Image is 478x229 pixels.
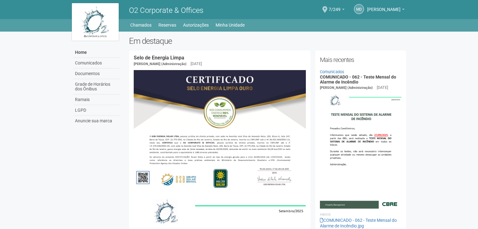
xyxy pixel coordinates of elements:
[129,6,203,15] span: O2 Corporate & Offices
[320,91,401,208] img: COMUNICADO%20-%20062%20-%20Teste%20Mensal%20do%20Alarme%20de%20Inc%C3%AAndio.jpg
[320,218,397,228] a: COMUNICADO - 062 - Teste Mensal do Alarme de Incêndio.jpg
[183,21,209,29] a: Autorizações
[320,212,401,217] li: Anexos
[73,94,120,105] a: Ramais
[134,70,306,192] img: COMUNICADO%20-%20054%20-%20Selo%20de%20Energia%20Limpa%20-%20P%C3%A1g.%202.jpg
[354,4,364,14] a: Md
[73,79,120,94] a: Grade de Horários dos Ônibus
[72,3,119,41] img: logo.jpg
[320,55,401,64] h2: Mais recentes
[158,21,176,29] a: Reservas
[73,116,120,126] a: Anuncie sua marca
[73,58,120,69] a: Comunicados
[320,86,373,90] span: [PERSON_NAME] (Administração)
[320,74,396,84] a: COMUNICADO - 062 - Teste Mensal do Alarme de Incêndio
[73,47,120,58] a: Home
[216,21,245,29] a: Minha Unidade
[134,62,187,66] span: [PERSON_NAME] (Administração)
[191,61,202,67] div: [DATE]
[73,69,120,79] a: Documentos
[367,1,401,12] span: Monica da Graça Pinto Moura
[73,105,120,116] a: LGPD
[367,8,405,13] a: [PERSON_NAME]
[377,85,388,90] div: [DATE]
[329,1,341,12] span: 7/249
[129,36,406,46] h2: Em destaque
[130,21,152,29] a: Chamados
[329,8,345,13] a: 7/249
[134,55,184,61] a: Selo de Energia Limpa
[320,69,344,74] a: Comunicados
